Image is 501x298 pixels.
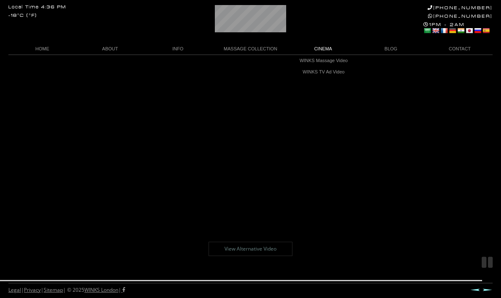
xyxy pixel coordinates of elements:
[474,27,481,34] a: Russian
[288,55,359,66] a: WINKS Massage Video
[8,43,76,55] a: HOME
[144,43,212,55] a: INFO
[483,288,493,291] a: Next
[8,5,66,10] div: Local Time 4:36 PM
[289,43,357,55] a: CINEMA
[8,286,21,293] a: Legal
[457,27,464,34] a: Hindi
[8,283,125,297] div: | | | © 2025 |
[465,27,473,34] a: Japanese
[428,5,493,10] a: [PHONE_NUMBER]
[212,43,290,55] a: MASSAGE COLLECTION
[440,27,448,34] a: French
[76,43,144,55] a: ABOUT
[432,27,439,34] a: English
[425,43,493,55] a: CONTACT
[423,27,431,34] a: Arabic
[44,286,63,293] a: Sitemap
[357,43,425,55] a: BLOG
[470,288,480,291] a: Prev
[209,242,292,256] a: View Alternative Video
[423,22,493,35] div: 1PM - 2AM
[449,27,456,34] a: German
[288,66,359,78] a: WINKS TV Ad Video
[84,286,118,293] a: WINKS London
[8,13,37,18] div: -18°C (°F)
[24,286,41,293] a: Privacy
[482,27,490,34] a: Spanish
[428,13,493,19] a: [PHONE_NUMBER]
